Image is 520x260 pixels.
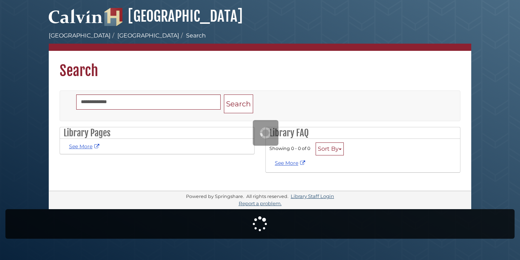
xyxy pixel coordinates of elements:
[185,194,245,199] div: Powered by Springshare.
[104,7,243,25] a: [GEOGRAPHIC_DATA]
[239,200,282,206] a: Report a problem.
[260,127,271,138] img: Working...
[316,142,344,155] button: Sort By
[179,31,206,40] li: Search
[60,127,254,139] h2: Library Pages
[291,193,334,199] a: Library Staff Login
[49,32,110,39] a: [GEOGRAPHIC_DATA]
[49,6,103,26] img: Calvin
[266,127,460,139] h2: Library FAQ
[69,143,101,150] a: See More
[269,146,310,151] span: Showing 0 - 0 of 0
[49,51,471,80] h1: Search
[117,32,179,39] a: [GEOGRAPHIC_DATA]
[224,94,253,114] button: Search
[245,194,290,199] div: All rights reserved.
[49,31,471,51] nav: breadcrumb
[104,8,122,26] img: Hekman Library Logo
[275,160,307,166] a: See More
[49,17,103,23] a: Calvin University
